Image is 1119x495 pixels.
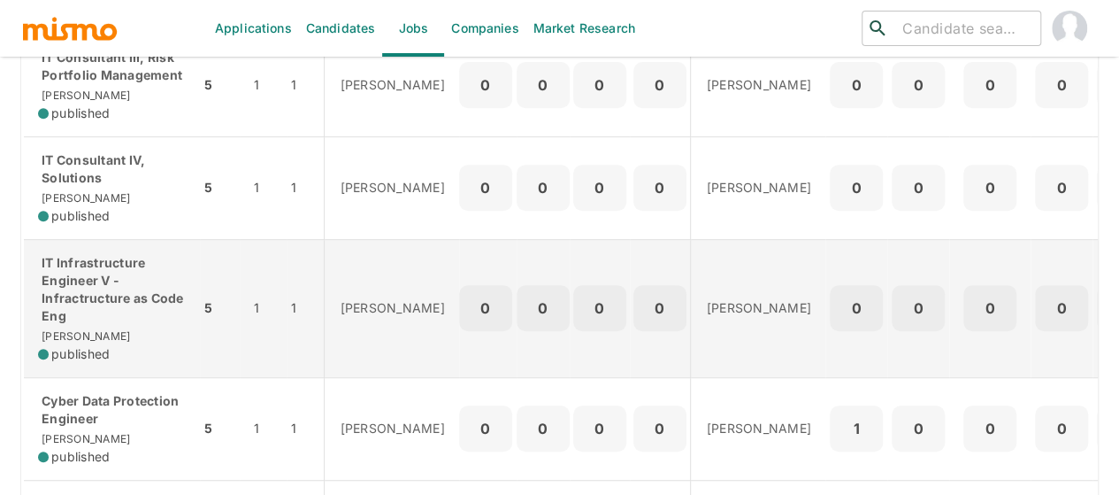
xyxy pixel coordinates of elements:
[240,136,287,239] td: 1
[200,136,240,239] td: 5
[640,416,679,441] p: 0
[200,377,240,480] td: 5
[200,35,240,137] td: 5
[899,416,938,441] p: 0
[38,392,186,428] p: Cyber Data Protection Engineer
[970,175,1009,200] p: 0
[1052,11,1087,46] img: Maia Reyes
[970,416,1009,441] p: 0
[707,179,811,197] p: [PERSON_NAME]
[895,16,1033,41] input: Candidate search
[38,49,186,84] p: IT Consultant III, Risk Portfolio Management
[240,377,287,480] td: 1
[524,73,563,97] p: 0
[51,448,110,466] span: published
[51,104,110,122] span: published
[287,377,324,480] td: 1
[341,299,445,317] p: [PERSON_NAME]
[640,73,679,97] p: 0
[38,191,130,205] span: [PERSON_NAME]
[287,239,324,377] td: 1
[970,296,1009,321] p: 0
[38,329,130,343] span: [PERSON_NAME]
[1042,175,1081,200] p: 0
[287,136,324,239] td: 1
[287,35,324,137] td: 1
[580,296,619,321] p: 0
[970,73,1009,97] p: 0
[640,296,679,321] p: 0
[341,76,445,94] p: [PERSON_NAME]
[38,254,186,325] p: IT Infrastructure Engineer V - Infractructure as Code Eng
[21,15,119,42] img: logo
[341,179,445,197] p: [PERSON_NAME]
[899,296,938,321] p: 0
[1042,416,1081,441] p: 0
[38,432,130,445] span: [PERSON_NAME]
[38,89,130,102] span: [PERSON_NAME]
[200,239,240,377] td: 5
[466,416,505,441] p: 0
[707,420,811,437] p: [PERSON_NAME]
[640,175,679,200] p: 0
[1042,296,1081,321] p: 0
[707,76,811,94] p: [PERSON_NAME]
[707,299,811,317] p: [PERSON_NAME]
[580,73,619,97] p: 0
[51,207,110,225] span: published
[837,175,876,200] p: 0
[580,175,619,200] p: 0
[466,175,505,200] p: 0
[524,416,563,441] p: 0
[524,175,563,200] p: 0
[899,73,938,97] p: 0
[466,296,505,321] p: 0
[580,416,619,441] p: 0
[1042,73,1081,97] p: 0
[51,345,110,363] span: published
[837,73,876,97] p: 0
[240,239,287,377] td: 1
[899,175,938,200] p: 0
[38,151,186,187] p: IT Consultant IV, Solutions
[466,73,505,97] p: 0
[837,416,876,441] p: 1
[341,420,445,437] p: [PERSON_NAME]
[524,296,563,321] p: 0
[837,296,876,321] p: 0
[240,35,287,137] td: 1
